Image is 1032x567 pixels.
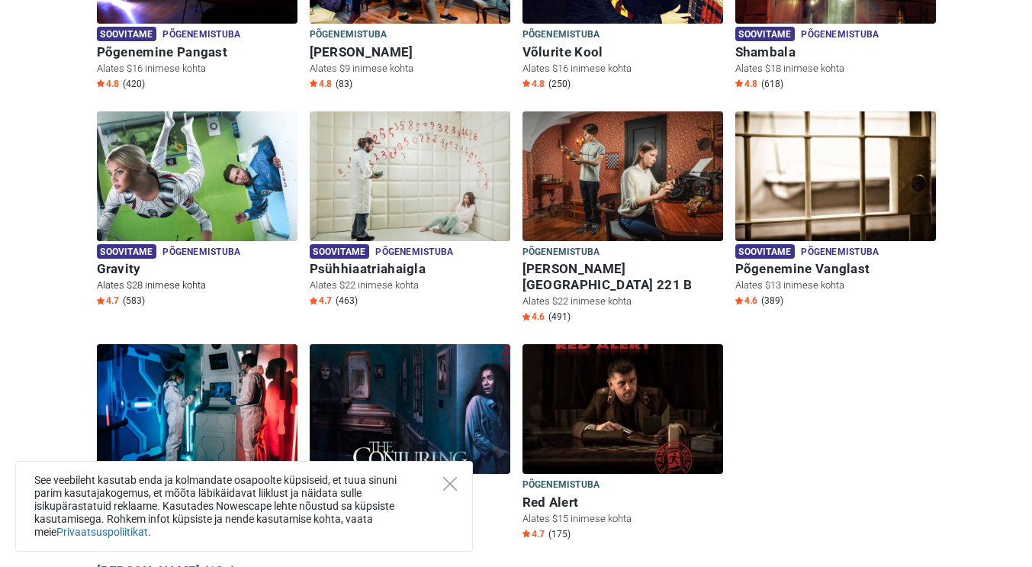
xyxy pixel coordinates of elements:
[123,78,145,90] span: (420)
[522,528,545,540] span: 4.7
[97,344,297,543] a: Üliinimene Põgenemistuba Üliinimene Alates $18 inimese kohta Star4.3 (148)
[97,344,297,474] img: Üliinimene
[522,313,530,321] img: Star
[735,279,936,292] p: Alates $13 inimese kohta
[97,279,297,292] p: Alates $28 inimese kohta
[310,78,332,90] span: 4.8
[310,79,317,87] img: Star
[801,27,879,43] span: Põgenemistuba
[310,111,510,311] a: Psühhiaatriahaigla Soovitame Põgenemistuba Psühhiaatriahaigla Alates $22 inimese kohta Star4.7 (463)
[310,295,332,307] span: 4.7
[97,62,297,76] p: Alates $16 inimese kohta
[522,344,723,474] img: Red Alert
[522,344,723,543] a: Red Alert Põgenemistuba Red Alert Alates $15 inimese kohta Star4.7 (175)
[735,44,936,60] h6: Shambala
[97,44,297,60] h6: Põgenemine Pangast
[522,477,600,494] span: Põgenemistuba
[15,461,473,552] div: See veebileht kasutab enda ja kolmandate osapoolte küpsiseid, et tuua sinuni parim kasutajakogemu...
[735,244,796,259] span: Soovitame
[310,344,510,543] a: The Conjuring Põgenemistuba The Conjuring Alates $18 inimese kohta Star4.9 (234)
[735,79,743,87] img: Star
[522,62,723,76] p: Alates $16 inimese kohta
[522,530,530,537] img: Star
[522,111,723,327] a: Baker Street 221 B Põgenemistuba [PERSON_NAME][GEOGRAPHIC_DATA] 221 B Alates $22 inimese kohta St...
[522,495,723,511] h6: Red Alert
[735,111,936,241] img: Põgenemine Vanglast
[310,44,510,60] h6: [PERSON_NAME]
[522,79,530,87] img: Star
[735,27,796,41] span: Soovitame
[522,44,723,60] h6: Võlurite Kool
[735,78,757,90] span: 4.8
[97,297,104,304] img: Star
[310,297,317,304] img: Star
[801,244,879,261] span: Põgenemistuba
[310,279,510,292] p: Alates $22 inimese kohta
[548,78,571,90] span: (250)
[735,111,936,311] a: Põgenemine Vanglast Soovitame Põgenemistuba Põgenemine Vanglast Alates $13 inimese kohta Star4.6 ...
[97,111,297,241] img: Gravity
[97,111,297,311] a: Gravity Soovitame Põgenemistuba Gravity Alates $28 inimese kohta Star4.7 (583)
[310,261,510,277] h6: Psühhiaatriahaigla
[310,344,510,474] img: The Conjuring
[97,27,157,41] span: Soovitame
[761,295,783,307] span: (389)
[548,528,571,540] span: (175)
[548,311,571,323] span: (491)
[97,295,119,307] span: 4.7
[522,78,545,90] span: 4.8
[522,27,600,43] span: Põgenemistuba
[522,512,723,526] p: Alates $15 inimese kohta
[735,297,743,304] img: Star
[522,295,723,308] p: Alates $22 inimese kohta
[97,78,119,90] span: 4.8
[735,295,757,307] span: 4.6
[162,27,240,43] span: Põgenemistuba
[735,62,936,76] p: Alates $18 inimese kohta
[522,261,723,293] h6: [PERSON_NAME][GEOGRAPHIC_DATA] 221 B
[310,244,370,259] span: Soovitame
[56,526,148,538] a: Privaatsuspoliitikat
[310,27,387,43] span: Põgenemistuba
[735,261,936,277] h6: Põgenemine Vanglast
[336,78,352,90] span: (83)
[162,244,240,261] span: Põgenemistuba
[336,295,358,307] span: (463)
[310,111,510,241] img: Psühhiaatriahaigla
[97,79,104,87] img: Star
[97,261,297,277] h6: Gravity
[522,111,723,241] img: Baker Street 221 B
[761,78,783,90] span: (618)
[310,62,510,76] p: Alates $9 inimese kohta
[522,311,545,323] span: 4.6
[97,244,157,259] span: Soovitame
[443,477,457,491] button: Close
[522,244,600,261] span: Põgenemistuba
[375,244,453,261] span: Põgenemistuba
[123,295,145,307] span: (583)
